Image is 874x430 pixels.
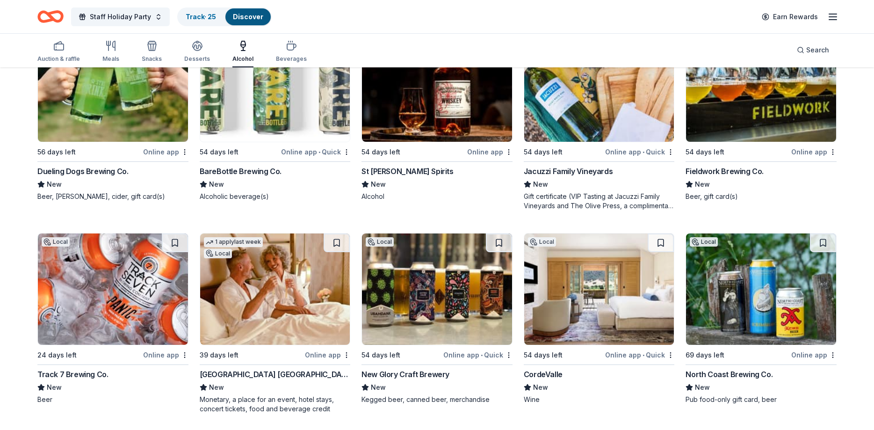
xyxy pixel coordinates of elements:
[186,13,216,21] a: Track· 25
[142,55,162,63] div: Snacks
[177,7,272,26] button: Track· 25Discover
[305,349,350,361] div: Online app
[361,166,453,177] div: St [PERSON_NAME] Spirits
[533,179,548,190] span: New
[37,55,80,63] div: Auction & raffle
[184,36,210,67] button: Desserts
[524,166,613,177] div: Jacuzzi Family Vineyards
[37,146,76,158] div: 56 days left
[443,349,513,361] div: Online app Quick
[524,192,675,211] div: Gift certificate (VIP Tasting at Jacuzzi Family Vineyards and The Olive Press, a complimentary ch...
[481,351,483,359] span: •
[38,233,188,345] img: Image for Track 7 Brewing Co.
[361,192,513,201] div: Alcohol
[362,233,512,345] img: Image for New Glory Craft Brewery
[524,395,675,404] div: Wine
[366,237,394,247] div: Local
[643,148,644,156] span: •
[200,233,351,414] a: Image for Hard Rock Hotel & Casino Sacramento at Fire Mountain1 applylast weekLocal39 days leftOn...
[200,395,351,414] div: Monetary, a place for an event, hotel stays, concert tickets, food and beverage credit
[143,146,188,158] div: Online app
[361,233,513,404] a: Image for New Glory Craft BreweryLocal54 days leftOnline app•QuickNew Glory Craft BreweryNewKegge...
[756,8,823,25] a: Earn Rewards
[47,382,62,393] span: New
[789,41,837,59] button: Search
[695,179,710,190] span: New
[47,179,62,190] span: New
[37,166,128,177] div: Dueling Dogs Brewing Co.
[361,30,513,201] a: Image for St George SpiritsLocal54 days leftOnline appSt [PERSON_NAME] SpiritsNewAlcohol
[142,36,162,67] button: Snacks
[686,166,764,177] div: Fieldwork Brewing Co.
[371,382,386,393] span: New
[37,36,80,67] button: Auction & raffle
[528,237,556,247] div: Local
[233,13,263,21] a: Discover
[102,36,119,67] button: Meals
[690,237,718,247] div: Local
[37,350,77,361] div: 24 days left
[806,44,829,56] span: Search
[184,55,210,63] div: Desserts
[204,249,232,258] div: Local
[371,179,386,190] span: New
[37,233,188,404] a: Image for Track 7 Brewing Co. Local24 days leftOnline appTrack 7 Brewing Co.NewBeer
[102,55,119,63] div: Meals
[524,369,563,380] div: CordeValle
[605,146,674,158] div: Online app Quick
[686,30,837,201] a: Image for Fieldwork Brewing Co.1 applylast weekLocal54 days leftOnline appFieldwork Brewing Co.Ne...
[686,146,724,158] div: 54 days left
[686,350,724,361] div: 69 days left
[524,30,675,211] a: Image for Jacuzzi Family Vineyards1 applylast weekLocal54 days leftOnline app•QuickJacuzzi Family...
[467,146,513,158] div: Online app
[200,369,351,380] div: [GEOGRAPHIC_DATA] [GEOGRAPHIC_DATA] at [GEOGRAPHIC_DATA]
[71,7,170,26] button: Staff Holiday Party
[200,146,238,158] div: 54 days left
[695,382,710,393] span: New
[361,395,513,404] div: Kegged beer, canned beer, merchandise
[643,351,644,359] span: •
[37,369,108,380] div: Track 7 Brewing Co.
[200,30,351,201] a: Image for BareBottle Brewing Co.Local54 days leftOnline app•QuickBareBottle Brewing Co.NewAlcohol...
[361,369,449,380] div: New Glory Craft Brewery
[533,382,548,393] span: New
[686,369,773,380] div: North Coast Brewing Co.
[37,192,188,201] div: Beer, [PERSON_NAME], cider, gift card(s)
[524,30,674,142] img: Image for Jacuzzi Family Vineyards
[90,11,151,22] span: Staff Holiday Party
[232,36,253,67] button: Alcohol
[791,146,837,158] div: Online app
[276,55,307,63] div: Beverages
[37,6,64,28] a: Home
[143,349,188,361] div: Online app
[605,349,674,361] div: Online app Quick
[200,166,282,177] div: BareBottle Brewing Co.
[686,395,837,404] div: Pub food-only gift card, beer
[361,350,400,361] div: 54 days left
[524,233,675,404] a: Image for CordeValleLocal54 days leftOnline app•QuickCordeValleNewWine
[686,30,836,142] img: Image for Fieldwork Brewing Co.
[200,192,351,201] div: Alcoholic beverage(s)
[318,148,320,156] span: •
[37,30,188,201] a: Image for Dueling Dogs Brewing Co.1 applylast weekLocal56 days leftOnline appDueling Dogs Brewing...
[686,233,837,404] a: Image for North Coast Brewing Co.Local69 days leftOnline appNorth Coast Brewing Co.NewPub food-on...
[200,30,350,142] img: Image for BareBottle Brewing Co.
[791,349,837,361] div: Online app
[276,36,307,67] button: Beverages
[361,146,400,158] div: 54 days left
[686,192,837,201] div: Beer, gift card(s)
[200,233,350,345] img: Image for Hard Rock Hotel & Casino Sacramento at Fire Mountain
[209,179,224,190] span: New
[281,146,350,158] div: Online app Quick
[686,233,836,345] img: Image for North Coast Brewing Co.
[204,237,263,247] div: 1 apply last week
[524,350,563,361] div: 54 days left
[42,237,70,247] div: Local
[200,350,238,361] div: 39 days left
[232,55,253,63] div: Alcohol
[524,233,674,345] img: Image for CordeValle
[37,395,188,404] div: Beer
[362,30,512,142] img: Image for St George Spirits
[524,146,563,158] div: 54 days left
[38,30,188,142] img: Image for Dueling Dogs Brewing Co.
